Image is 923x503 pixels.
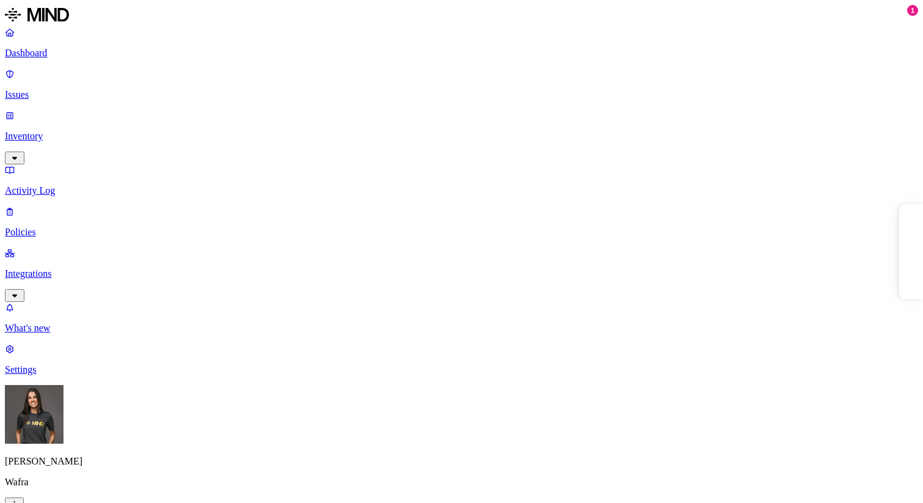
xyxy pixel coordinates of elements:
img: Gal Cohen [5,385,63,444]
p: Wafra [5,477,918,488]
p: Activity Log [5,185,918,196]
p: Inventory [5,131,918,142]
a: MIND [5,5,918,27]
p: What's new [5,323,918,334]
p: Policies [5,227,918,238]
a: Settings [5,343,918,375]
p: Integrations [5,268,918,279]
a: Policies [5,206,918,238]
img: MIND [5,5,69,24]
div: 1 [907,5,918,16]
p: Settings [5,364,918,375]
p: Issues [5,89,918,100]
a: Dashboard [5,27,918,59]
a: Activity Log [5,164,918,196]
a: Integrations [5,248,918,300]
a: What's new [5,302,918,334]
a: Issues [5,68,918,100]
p: Dashboard [5,48,918,59]
a: Inventory [5,110,918,163]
